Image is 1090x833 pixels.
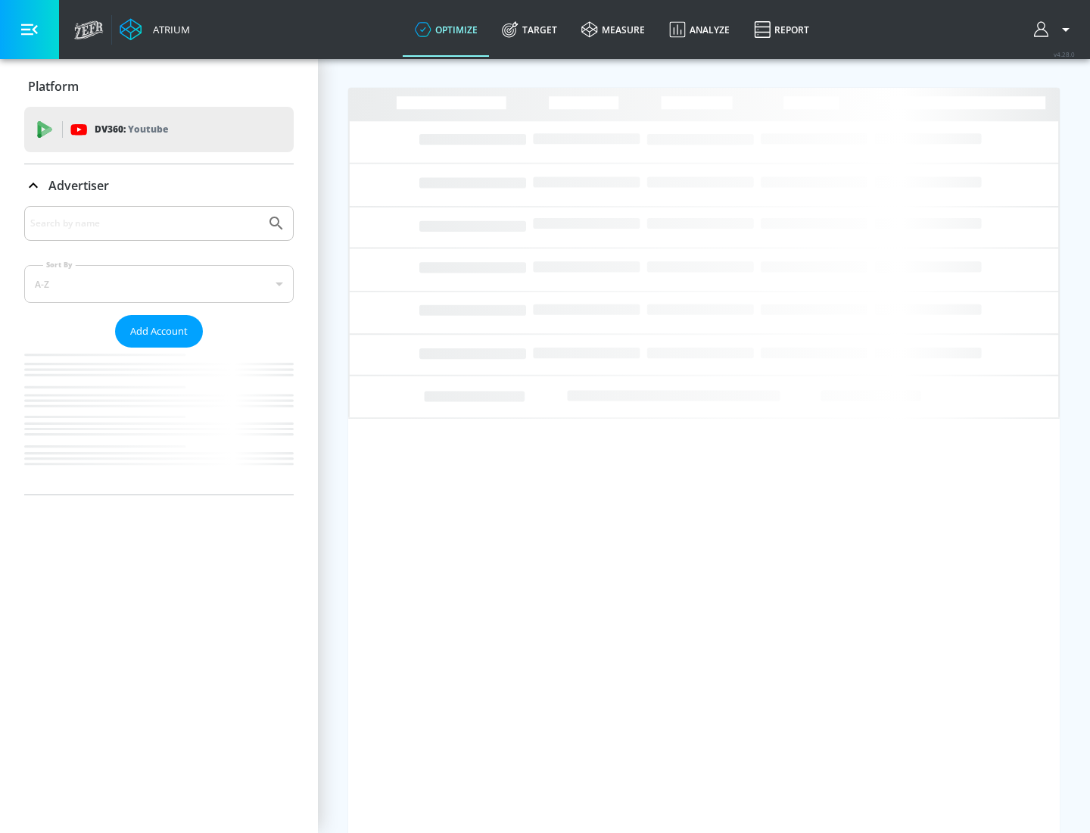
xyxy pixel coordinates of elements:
div: Advertiser [24,164,294,207]
a: Analyze [657,2,742,57]
div: DV360: Youtube [24,107,294,152]
span: Add Account [130,323,188,340]
div: Atrium [147,23,190,36]
input: Search by name [30,214,260,233]
a: Atrium [120,18,190,41]
a: measure [569,2,657,57]
p: DV360: [95,121,168,138]
label: Sort By [43,260,76,270]
div: Advertiser [24,206,294,494]
p: Platform [28,78,79,95]
p: Advertiser [48,177,109,194]
a: Report [742,2,821,57]
button: Add Account [115,315,203,348]
nav: list of Advertiser [24,348,294,494]
a: optimize [403,2,490,57]
span: v 4.28.0 [1054,50,1075,58]
div: A-Z [24,265,294,303]
p: Youtube [128,121,168,137]
a: Target [490,2,569,57]
div: Platform [24,65,294,108]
